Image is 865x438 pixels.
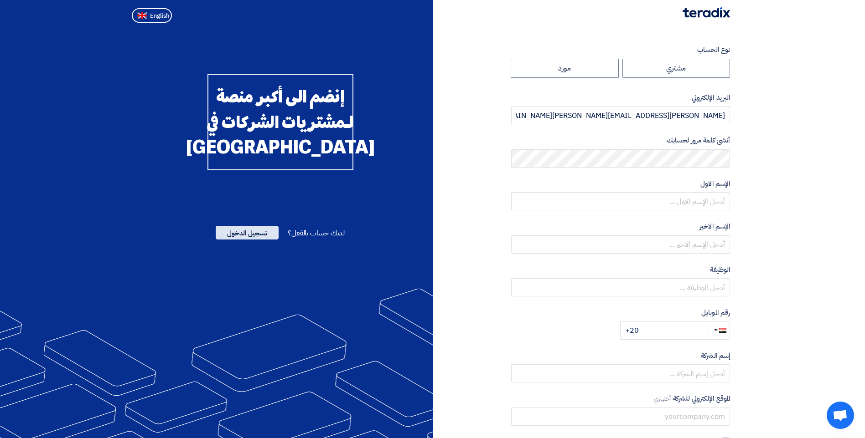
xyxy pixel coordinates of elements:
div: Open chat [827,402,854,429]
input: أدخل إسم الشركة ... [511,364,730,382]
label: أنشئ كلمة مرور لحسابك [511,135,730,146]
input: أدخل الإسم الاول ... [511,192,730,210]
span: لديك حساب بالفعل؟ [288,228,345,239]
input: أدخل الوظيفة ... [511,278,730,296]
input: أدخل بريد العمل الإلكتروني الخاص بك ... [511,106,730,124]
label: الإسم الاول [511,178,730,189]
label: رقم الموبايل [511,307,730,318]
div: إنضم الى أكبر منصة لـمشتريات الشركات في [GEOGRAPHIC_DATA] [207,74,353,170]
label: نوع الحساب [511,45,730,55]
img: en-US.png [137,12,147,19]
span: أختياري [654,394,671,403]
input: أدخل الإسم الاخير ... [511,235,730,254]
label: الإسم الاخير [511,221,730,232]
label: الوظيفة [511,265,730,275]
label: البريد الإلكتروني [511,92,730,103]
label: الموقع الإلكتروني للشركة [511,393,730,404]
label: مشتري [622,59,730,78]
label: مورد [511,59,619,78]
span: تسجيل الدخول [216,226,279,239]
img: Teradix logo [683,7,730,18]
label: إسم الشركة [511,351,730,361]
button: English [132,8,172,23]
input: أدخل رقم الموبايل ... [620,321,708,340]
input: yourcompany.com [511,407,730,426]
a: تسجيل الدخول [216,228,279,239]
span: English [150,13,169,19]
